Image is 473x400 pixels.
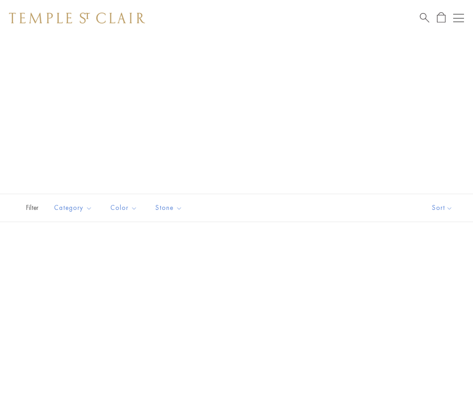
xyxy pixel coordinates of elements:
[151,202,189,214] span: Stone
[412,194,473,222] button: Show sort by
[149,198,189,218] button: Stone
[453,13,464,23] button: Open navigation
[47,198,99,218] button: Category
[104,198,144,218] button: Color
[9,13,145,23] img: Temple St. Clair
[50,202,99,214] span: Category
[420,12,429,23] a: Search
[106,202,144,214] span: Color
[437,12,446,23] a: Open Shopping Bag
